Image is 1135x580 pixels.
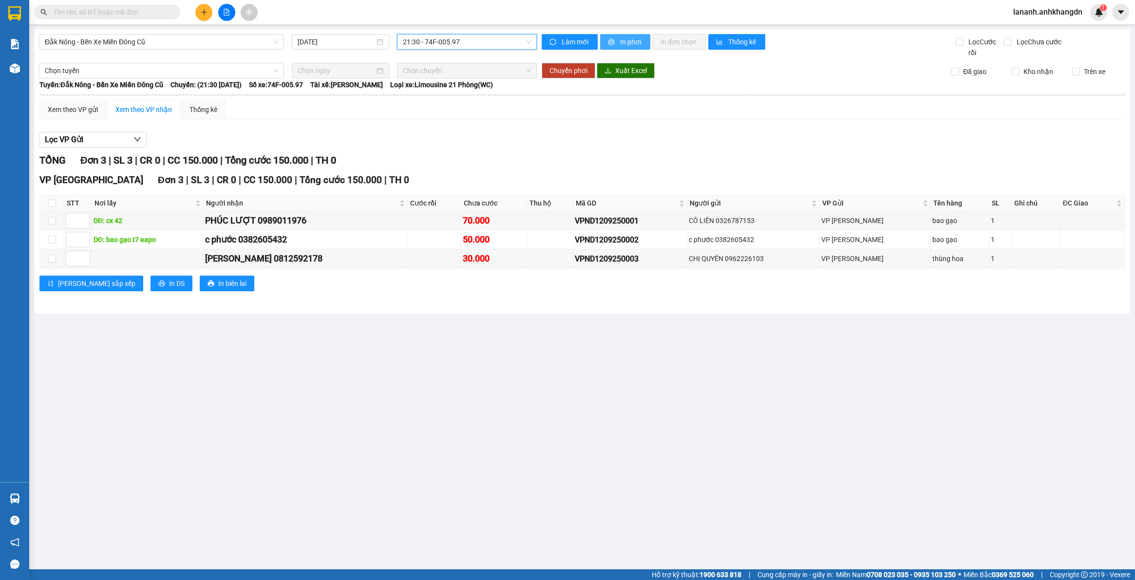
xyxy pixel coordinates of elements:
div: CHỊ QUYÊN 0962226103 [689,253,818,264]
img: logo-vxr [8,6,21,21]
button: aim [241,4,258,21]
span: Trên xe [1080,66,1109,77]
th: STT [64,195,92,211]
span: aim [246,9,252,16]
span: | [295,174,297,186]
div: 1 [991,215,1010,226]
span: | [384,174,387,186]
span: | [749,569,750,580]
span: Người nhận [206,198,398,208]
span: Chọn tuyến [45,63,278,78]
div: VPND1209250002 [575,234,685,246]
th: Chưa cước [461,195,527,211]
span: printer [208,280,214,288]
div: [PERSON_NAME] 0812592178 [205,252,406,265]
span: Đơn 3 [158,174,184,186]
span: copyright [1081,571,1088,578]
span: 21:30 - 74F-005.97 [403,35,531,49]
span: Người gửi [690,198,810,208]
div: VPND1209250003 [575,253,685,265]
button: bar-chartThống kê [708,34,765,50]
span: ĐC Giao [1063,198,1115,208]
span: [PERSON_NAME] sắp xếp [58,278,135,289]
span: TH 0 [316,154,336,166]
div: c phước 0382605432 [689,234,818,245]
th: Cước rồi [408,195,461,211]
span: Lọc Cước rồi [965,37,1004,58]
input: Tìm tên, số ĐT hoặc mã đơn [54,7,169,18]
span: Chuyến: (21:30 [DATE]) [170,79,242,90]
span: VP [GEOGRAPHIC_DATA] [39,174,143,186]
span: search [40,9,47,16]
span: CR 0 [140,154,160,166]
span: CC 150.000 [168,154,218,166]
span: caret-down [1116,8,1125,17]
div: PHÚC LƯỢT 0989011976 [205,214,406,227]
span: SL 3 [113,154,132,166]
td: VP Nam Dong [820,230,931,249]
div: thùng hoa [932,253,987,264]
span: | [186,174,189,186]
div: VP [PERSON_NAME] [821,234,929,245]
span: TỔNG [39,154,66,166]
span: Miền Nam [836,569,956,580]
span: sort-ascending [47,280,54,288]
button: printerIn DS [151,276,192,291]
img: warehouse-icon [10,63,20,74]
span: | [212,174,214,186]
div: Xem theo VP nhận [115,104,172,115]
span: | [163,154,165,166]
div: 50.000 [463,233,525,246]
button: file-add [218,4,235,21]
td: VP Nam Dong [820,249,931,268]
span: sync [549,38,558,46]
span: Miền Bắc [964,569,1034,580]
span: plus [201,9,208,16]
span: Thống kê [728,37,757,47]
span: Chọn chuyến [403,63,531,78]
th: Thu hộ [527,195,573,211]
span: message [10,560,19,569]
span: | [135,154,137,166]
b: Tuyến: Đắk Nông - Bến Xe Miền Đông Cũ [39,81,163,89]
span: file-add [223,9,230,16]
span: | [109,154,111,166]
span: Số xe: 74F-005.97 [249,79,303,90]
span: ⚪️ [958,573,961,577]
div: 70.000 [463,214,525,227]
img: warehouse-icon [10,493,20,504]
button: syncLàm mới [542,34,598,50]
div: DĐ: bao gạo t7 eapo [94,234,202,245]
button: Lọc VP Gửi [39,132,147,148]
sup: 1 [1100,4,1107,11]
div: Xem theo VP gửi [48,104,98,115]
span: In phơi [620,37,643,47]
div: bao gạo [932,234,987,245]
span: printer [608,38,616,46]
span: Cung cấp máy in - giấy in: [757,569,833,580]
span: Đơn 3 [80,154,106,166]
span: download [605,67,611,75]
th: Ghi chú [1012,195,1060,211]
strong: 0369 525 060 [992,571,1034,579]
span: Hỗ trợ kỹ thuật: [652,569,741,580]
span: printer [158,280,165,288]
span: | [220,154,223,166]
button: plus [195,4,212,21]
span: bar-chart [716,38,724,46]
strong: 0708 023 035 - 0935 103 250 [867,571,956,579]
span: | [1041,569,1042,580]
span: Lọc VP Gửi [45,133,83,146]
span: Tổng cước 150.000 [300,174,382,186]
button: sort-ascending[PERSON_NAME] sắp xếp [39,276,143,291]
input: Chọn ngày [298,65,375,76]
span: Đã giao [959,66,990,77]
div: c phước 0382605432 [205,233,406,246]
button: In đơn chọn [653,34,706,50]
span: TH 0 [389,174,409,186]
span: Loại xe: Limousine 21 Phòng(WC) [390,79,493,90]
input: 12/09/2025 [298,37,375,47]
span: SL 3 [191,174,209,186]
span: In biên lai [218,278,246,289]
div: 1 [991,253,1010,264]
